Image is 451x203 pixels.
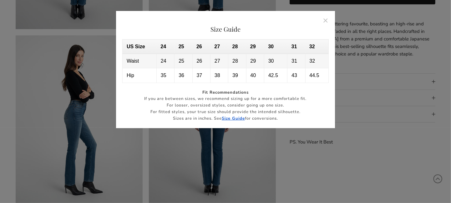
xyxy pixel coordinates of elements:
td: 30 [264,54,287,68]
td: Hip [123,68,157,83]
td: 37 [192,68,210,83]
th: 27 [210,39,228,54]
th: US Size [123,39,157,54]
a: Size Guide [222,116,245,121]
p: For looser, oversized styles, consider going up one size. [122,102,329,109]
td: 29 [246,54,264,68]
td: 25 [175,54,192,68]
p: If you are between sizes, we recommend sizing up for a more comfortable fit. [122,96,329,102]
th: 26 [192,39,210,54]
p: For fitted styles, your true size should provide the intended silhouette. [122,109,329,115]
td: 32 [305,54,328,68]
td: 42.5 [264,68,287,83]
th: 28 [228,39,246,54]
h2: Size Guide [122,25,329,33]
th: 24 [156,39,174,54]
td: 36 [175,68,192,83]
th: 25 [175,39,192,54]
th: 29 [246,39,264,54]
td: 28 [228,54,246,68]
td: 40 [246,68,264,83]
button: Close [319,13,333,28]
th: 32 [305,39,328,54]
td: 35 [156,68,174,83]
td: 44.5 [305,68,328,83]
td: 31 [287,54,305,68]
td: 38 [210,68,228,83]
td: 26 [192,54,210,68]
p: Sizes are in inches. See for conversions. [122,115,329,122]
td: 43 [287,68,305,83]
span: Fit Recommendations [202,90,249,95]
td: 39 [228,68,246,83]
th: 30 [264,39,287,54]
td: Waist [123,54,157,68]
td: 27 [210,54,228,68]
th: 31 [287,39,305,54]
td: 24 [156,54,174,68]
